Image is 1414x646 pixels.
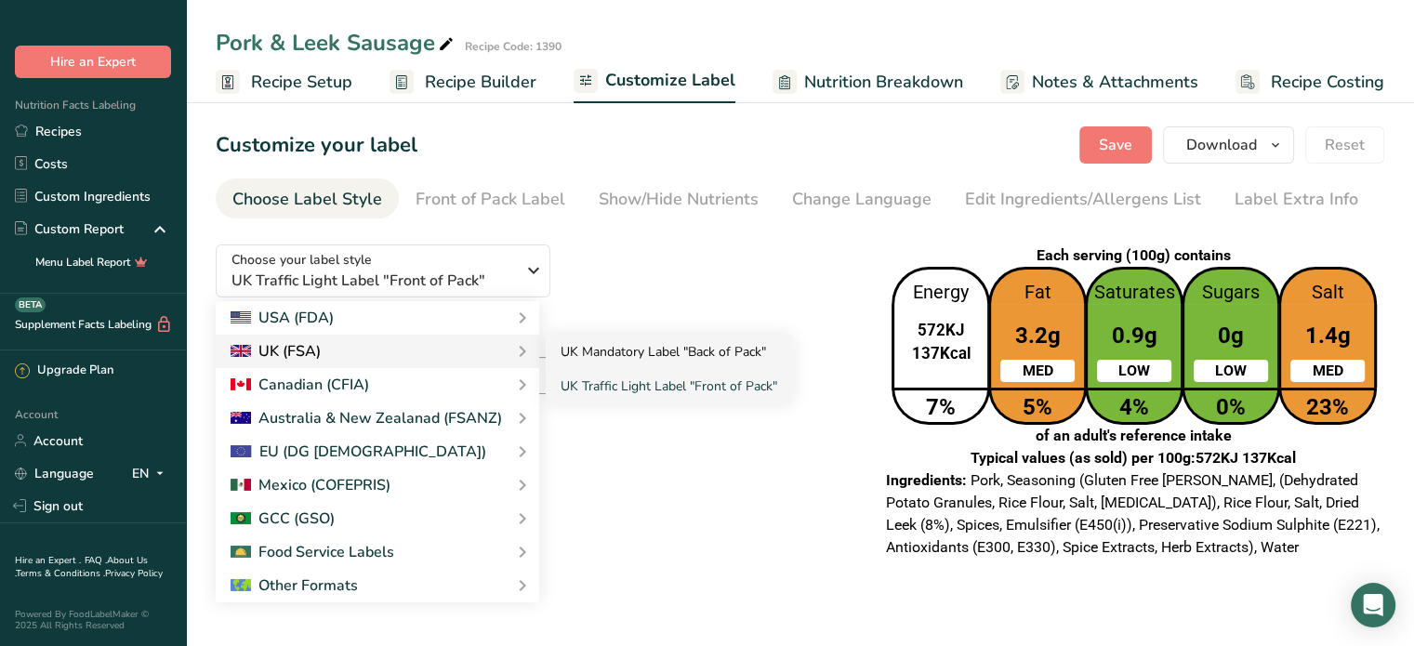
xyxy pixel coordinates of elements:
a: Language [15,457,94,490]
a: Privacy Policy [105,567,163,580]
p: 137Kcal [894,342,987,365]
p: Saturates [1088,279,1181,307]
p: 1.4g [1281,319,1374,352]
span: Recipe Setup [251,70,352,95]
button: Choose your label style UK Traffic Light Label "Front of Pack" [216,244,550,297]
div: Edit Ingredients/Allergens List [965,187,1201,212]
button: Save [1079,126,1152,164]
div: USA (FDA) [231,307,334,329]
span: Recipe Costing [1271,70,1384,95]
div: Canadian (CFIA) [231,374,369,396]
p: Energy [894,279,987,307]
p: Sugars [1184,279,1277,307]
div: Label Extra Info [1235,187,1358,212]
div: UK (FSA) [231,340,321,363]
button: Hire an Expert [15,46,171,78]
div: BETA [15,297,46,312]
a: Recipe Builder [390,61,536,103]
span: 572KJ 137Kcal [1196,449,1296,467]
div: Other Formats [231,574,358,597]
span: Each serving (100g) contains [1037,246,1231,264]
h1: Customize your label [216,130,417,161]
div: Front of Pack Label [416,187,565,212]
span: Ingredients: [886,471,967,489]
p: 23% [1281,390,1374,424]
a: UK Mandatory Label "Back of Pack" [546,335,792,369]
p: 3.2g [991,319,1084,352]
a: Recipe Costing [1236,61,1384,103]
p: 0g [1184,319,1277,352]
div: GCC (GSO) [231,508,335,530]
button: Reset [1305,126,1384,164]
div: Upgrade Plan [15,362,113,380]
div: Recipe Code: 1390 [465,38,562,55]
span: Recipe Builder [425,70,536,95]
img: 2Q== [231,512,251,525]
div: EN [132,462,171,484]
p: 7% [894,390,987,424]
span: Save [1099,134,1132,156]
span: of an adult's reference intake [1036,427,1232,444]
a: Terms & Conditions . [16,567,105,580]
span: UK Traffic Light Label "Front of Pack" [231,270,515,292]
span: Nutrition Breakdown [804,70,963,95]
span: Choose your label style [231,250,372,270]
div: Open Intercom Messenger [1351,583,1395,627]
span: Pork, Seasoning (Gluten Free [PERSON_NAME], (Dehydrated Potato Granules, Rice Flour, Salt, [MEDIC... [886,471,1380,556]
div: Change Language [792,187,932,212]
span: Customize Label [605,68,735,93]
div: LOW [1194,360,1268,382]
p: 572KJ [894,319,987,342]
span: Download [1186,134,1257,156]
a: About Us . [15,554,148,580]
div: Mexico (COFEPRIS) [231,474,390,496]
div: Pork & Leek Sausage [216,26,457,59]
a: UK Traffic Light Label "Front of Pack" [546,369,792,403]
div: MED [1000,360,1075,382]
p: Salt [1281,279,1374,307]
a: Recipe Setup [216,61,352,103]
p: Fat [991,279,1084,307]
a: Customize Label [574,59,735,104]
div: EU (DG [DEMOGRAPHIC_DATA]) [231,441,486,463]
div: LOW [1097,360,1171,382]
div: Show/Hide Nutrients [599,187,759,212]
div: MED [1290,360,1365,382]
p: 0.9g [1088,319,1181,352]
div: Australia & New Zealanad (FSANZ) [231,407,502,429]
p: 0% [1184,390,1277,424]
span: Notes & Attachments [1032,70,1198,95]
p: 5% [991,390,1084,424]
span: Typical values (as sold) per 100g: [971,449,1296,467]
div: Choose Label Style [232,187,382,212]
div: Powered By FoodLabelMaker © 2025 All Rights Reserved [15,609,171,631]
a: Nutrition Breakdown [773,61,963,103]
a: FAQ . [85,554,107,567]
span: Reset [1325,134,1365,156]
div: Food Service Labels [231,541,394,563]
a: Hire an Expert . [15,554,81,567]
div: Custom Report [15,219,124,239]
p: 4% [1088,390,1181,424]
a: Notes & Attachments [1000,61,1198,103]
button: Download [1163,126,1294,164]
